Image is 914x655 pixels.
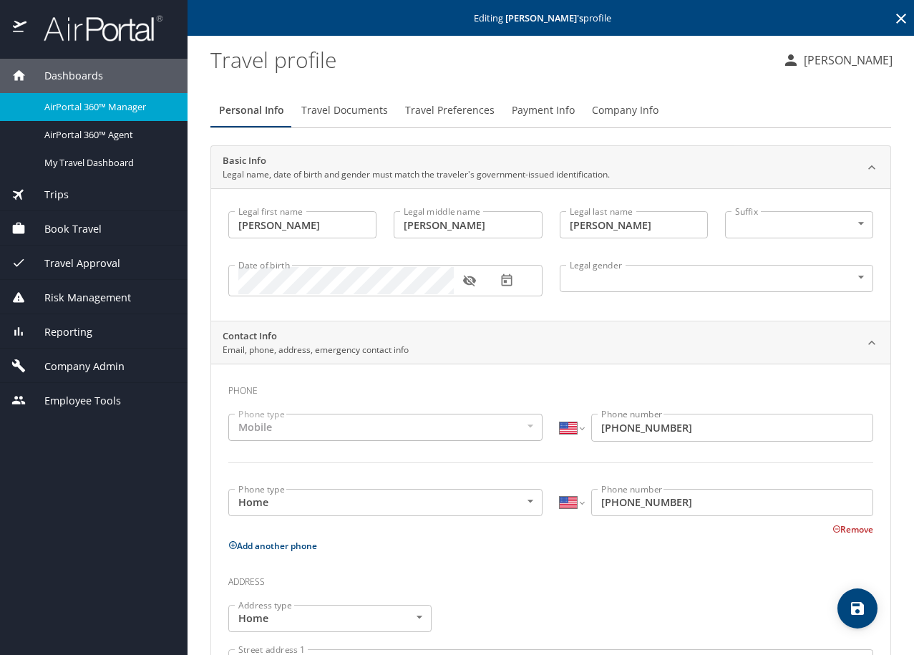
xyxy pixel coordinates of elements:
[192,14,910,23] p: Editing profile
[211,321,890,364] div: Contact InfoEmail, phone, address, emergency contact info
[592,102,658,120] span: Company Info
[223,154,610,168] h2: Basic Info
[837,588,877,629] button: save
[26,221,102,237] span: Book Travel
[219,102,284,120] span: Personal Info
[211,188,890,321] div: Basic InfoLegal name, date of birth and gender must match the traveler's government-issued identi...
[405,102,495,120] span: Travel Preferences
[799,52,893,69] p: [PERSON_NAME]
[228,540,317,552] button: Add another phone
[301,102,388,120] span: Travel Documents
[26,187,69,203] span: Trips
[26,393,121,409] span: Employee Tools
[725,211,873,238] div: ​
[228,414,543,441] div: Mobile
[512,102,575,120] span: Payment Info
[13,14,28,42] img: icon-airportal.png
[26,256,120,271] span: Travel Approval
[228,566,873,591] h3: Address
[211,146,890,189] div: Basic InfoLegal name, date of birth and gender must match the traveler's government-issued identi...
[26,68,103,84] span: Dashboards
[228,489,543,516] div: Home
[44,156,170,170] span: My Travel Dashboard
[210,37,771,82] h1: Travel profile
[210,93,891,127] div: Profile
[560,265,874,292] div: ​
[223,168,610,181] p: Legal name, date of birth and gender must match the traveler's government-issued identification.
[44,128,170,142] span: AirPortal 360™ Agent
[832,523,873,535] button: Remove
[223,329,409,344] h2: Contact Info
[44,100,170,114] span: AirPortal 360™ Manager
[223,344,409,356] p: Email, phone, address, emergency contact info
[505,11,583,24] strong: [PERSON_NAME] 's
[28,14,162,42] img: airportal-logo.png
[26,290,131,306] span: Risk Management
[777,47,898,73] button: [PERSON_NAME]
[228,605,432,632] div: Home
[26,324,92,340] span: Reporting
[26,359,125,374] span: Company Admin
[228,375,873,399] h3: Phone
